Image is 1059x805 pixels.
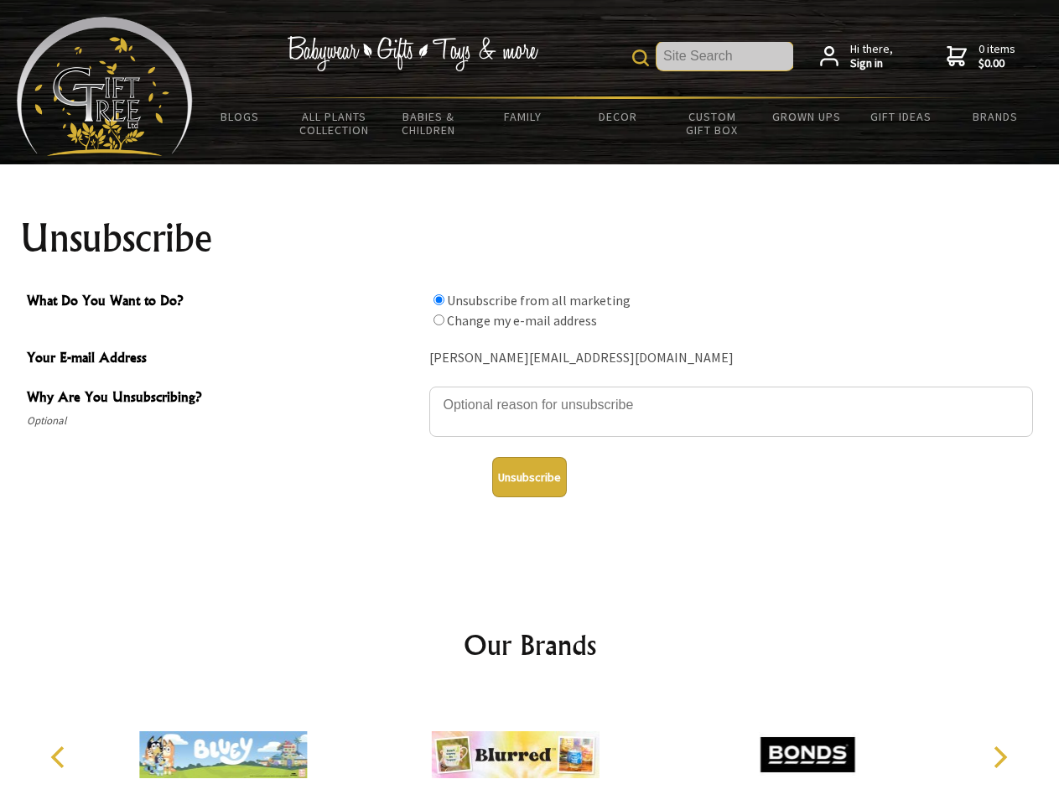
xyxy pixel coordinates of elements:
a: Hi there,Sign in [820,42,893,71]
span: 0 items [979,41,1015,71]
img: product search [632,49,649,66]
span: Hi there, [850,42,893,71]
strong: $0.00 [979,56,1015,71]
button: Unsubscribe [492,457,567,497]
a: Brands [948,99,1043,134]
a: All Plants Collection [288,99,382,148]
label: Unsubscribe from all marketing [447,292,631,309]
a: Grown Ups [759,99,854,134]
h1: Unsubscribe [20,218,1040,258]
button: Previous [42,739,79,776]
span: Why Are You Unsubscribing? [27,387,421,411]
input: What Do You Want to Do? [433,314,444,325]
input: What Do You Want to Do? [433,294,444,305]
button: Next [981,739,1018,776]
span: What Do You Want to Do? [27,290,421,314]
textarea: Why Are You Unsubscribing? [429,387,1033,437]
a: Custom Gift Box [665,99,760,148]
span: Your E-mail Address [27,347,421,371]
span: Optional [27,411,421,431]
a: Gift Ideas [854,99,948,134]
a: Decor [570,99,665,134]
a: Family [476,99,571,134]
h2: Our Brands [34,625,1026,665]
div: [PERSON_NAME][EMAIL_ADDRESS][DOMAIN_NAME] [429,345,1033,371]
a: 0 items$0.00 [947,42,1015,71]
img: Babywear - Gifts - Toys & more [287,36,538,71]
input: Site Search [657,42,793,70]
a: Babies & Children [382,99,476,148]
a: BLOGS [193,99,288,134]
strong: Sign in [850,56,893,71]
label: Change my e-mail address [447,312,597,329]
img: Babyware - Gifts - Toys and more... [17,17,193,156]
